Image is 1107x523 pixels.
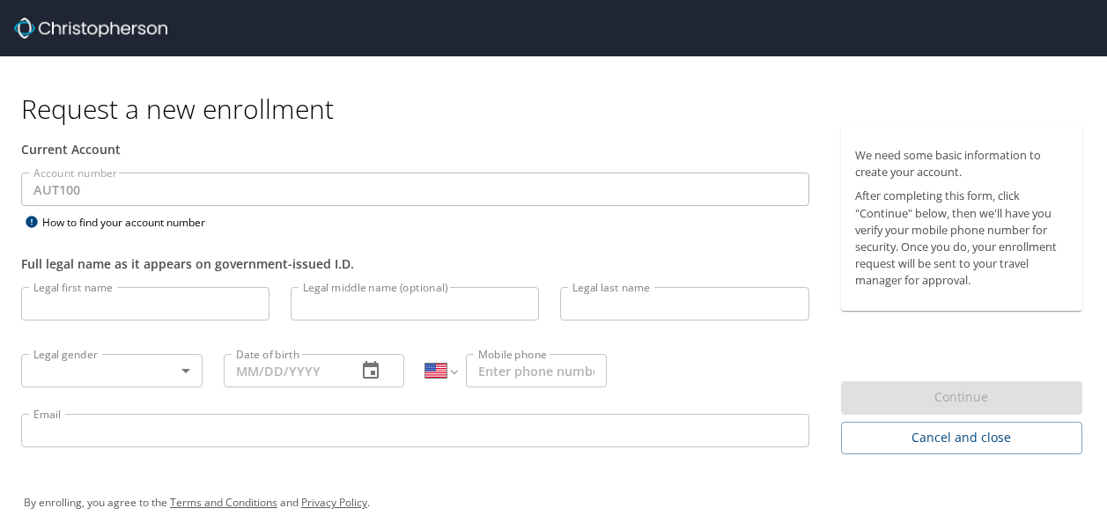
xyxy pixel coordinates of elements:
[855,147,1068,180] p: We need some basic information to create your account.
[855,188,1068,289] p: After completing this form, click "Continue" below, then we'll have you verify your mobile phone ...
[21,211,241,233] div: How to find your account number
[301,495,367,510] a: Privacy Policy
[224,354,343,387] input: MM/DD/YYYY
[21,354,203,387] div: ​
[21,92,1096,126] h1: Request a new enrollment
[14,18,167,39] img: cbt logo
[170,495,277,510] a: Terms and Conditions
[466,354,607,387] input: Enter phone number
[21,140,809,158] div: Current Account
[855,427,1068,449] span: Cancel and close
[21,254,809,273] div: Full legal name as it appears on government-issued I.D.
[841,422,1082,454] button: Cancel and close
